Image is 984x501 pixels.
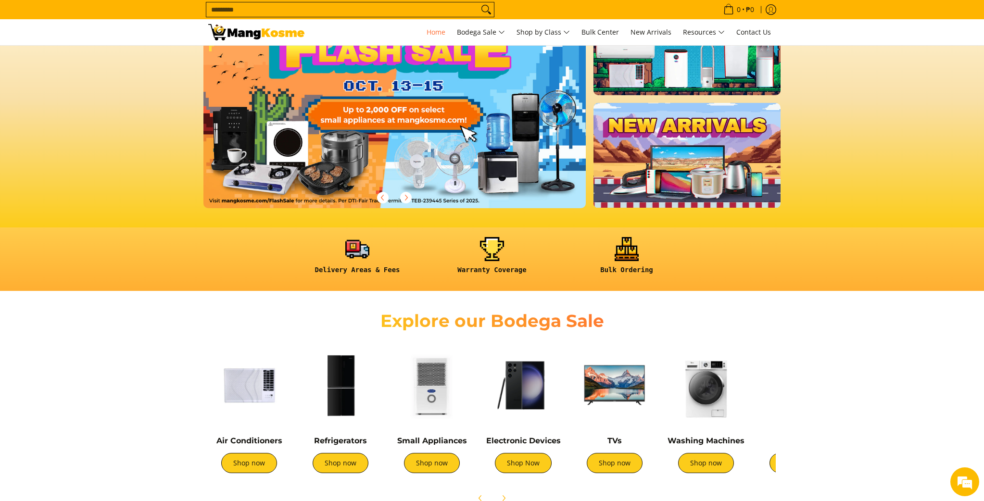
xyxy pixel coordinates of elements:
a: <h6><strong>Bulk Ordering</strong></h6> [564,237,689,282]
a: Shop now [313,453,368,473]
a: <h6><strong>Delivery Areas & Fees</strong></h6> [295,237,420,282]
a: Bodega Sale [452,19,510,45]
a: Shop now [221,453,277,473]
a: Refrigerators [314,436,367,445]
h2: Explore our Bodega Sale [353,310,631,332]
a: Electronic Devices [486,436,561,445]
span: Bodega Sale [457,26,505,38]
a: Washing Machines [668,436,744,445]
button: Previous [372,187,393,208]
img: Air Conditioners [208,344,290,426]
span: New Arrivals [631,27,671,37]
img: Refrigerators [300,344,381,426]
a: Bulk Center [577,19,624,45]
span: • [720,4,757,15]
a: Shop Now [495,453,552,473]
a: Shop by Class [512,19,575,45]
span: Shop by Class [517,26,570,38]
a: Home [422,19,450,45]
a: Shop now [587,453,643,473]
button: Search [479,2,494,17]
a: Shop now [678,453,734,473]
a: Shop now [770,453,825,473]
span: ₱0 [744,6,756,13]
a: Contact Us [732,19,776,45]
img: Mang Kosme: Your Home Appliances Warehouse Sale Partner! [208,24,304,40]
span: 0 [735,6,742,13]
a: Resources [678,19,730,45]
a: <h6><strong>Warranty Coverage</strong></h6> [429,237,555,282]
img: TVs [574,344,656,426]
nav: Main Menu [314,19,776,45]
a: Air Conditioners [216,436,282,445]
span: Resources [683,26,725,38]
img: Washing Machines [665,344,747,426]
a: Small Appliances [397,436,467,445]
img: Cookers [757,344,838,426]
span: Contact Us [736,27,771,37]
img: Small Appliances [391,344,473,426]
a: New Arrivals [626,19,676,45]
a: TVs [607,436,622,445]
span: Home [427,27,445,37]
img: Electronic Devices [482,344,564,426]
span: Bulk Center [581,27,619,37]
button: Next [395,187,416,208]
a: Shop now [404,453,460,473]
